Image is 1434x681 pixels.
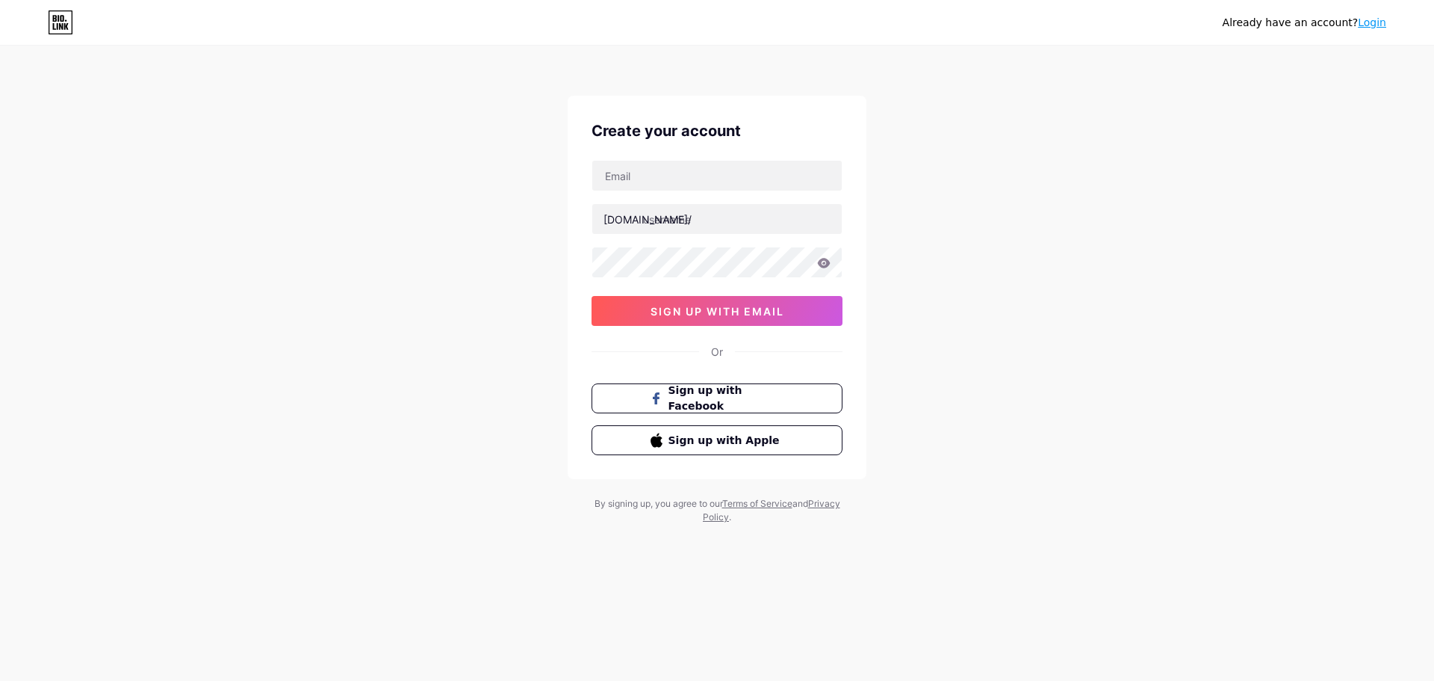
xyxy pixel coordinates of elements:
span: sign up with email [651,305,784,318]
div: Or [711,344,723,360]
span: Sign up with Facebook [668,383,784,414]
span: Sign up with Apple [668,433,784,449]
div: [DOMAIN_NAME]/ [603,212,692,227]
a: Login [1358,16,1386,28]
div: Create your account [592,120,842,142]
div: By signing up, you agree to our and . [590,497,844,524]
a: Terms of Service [722,498,792,509]
div: Already have an account? [1223,15,1386,31]
button: Sign up with Facebook [592,383,842,413]
button: sign up with email [592,296,842,326]
button: Sign up with Apple [592,425,842,455]
input: username [592,204,842,234]
input: Email [592,161,842,191]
